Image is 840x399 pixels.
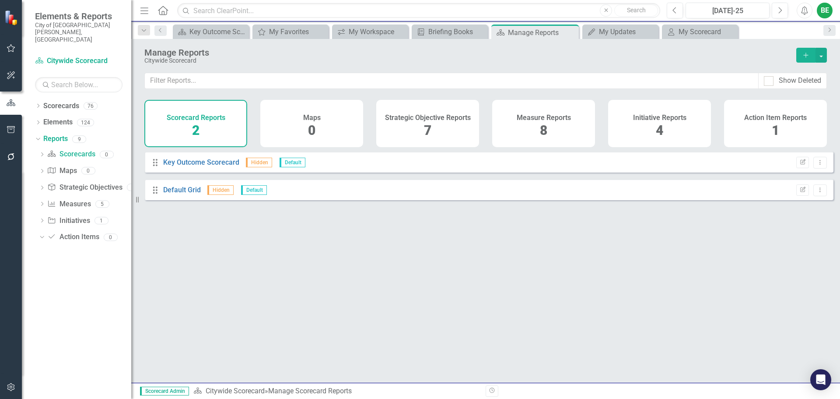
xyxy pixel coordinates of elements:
a: Maps [47,166,77,176]
div: 5 [95,200,109,208]
a: Key Outcome Scorecard [175,26,247,37]
span: 0 [308,123,315,138]
h4: Measure Reports [517,114,571,122]
button: BE [817,3,833,18]
div: My Favorites [269,26,326,37]
h4: Action Item Reports [744,114,807,122]
span: Scorecard Admin [140,387,189,395]
a: Key Outcome Scorecard [163,158,239,166]
div: 124 [77,119,94,126]
a: Elements [43,117,73,127]
div: Briefing Books [428,26,486,37]
a: Measures [47,199,91,209]
h4: Scorecard Reports [167,114,225,122]
a: Initiatives [47,216,90,226]
div: 0 [81,167,95,175]
span: Search [627,7,646,14]
a: Action Items [47,232,99,242]
span: Elements & Reports [35,11,122,21]
div: Key Outcome Scorecard [189,26,247,37]
a: Reports [43,134,68,144]
span: 4 [656,123,663,138]
div: My Scorecard [679,26,736,37]
div: [DATE]-25 [689,6,766,16]
div: My Updates [599,26,656,37]
a: My Workspace [334,26,406,37]
span: Default [241,185,267,195]
input: Filter Reports... [144,73,759,89]
h4: Initiative Reports [633,114,686,122]
div: 0 [100,151,114,158]
span: Hidden [246,158,272,167]
div: 0 [104,233,118,241]
div: 1 [94,217,108,224]
a: Citywide Scorecard [35,56,122,66]
div: Open Intercom Messenger [810,369,831,390]
button: Search [614,4,658,17]
button: [DATE]-25 [686,3,770,18]
span: 7 [424,123,431,138]
span: 2 [192,123,199,138]
a: Scorecards [47,149,95,159]
input: Search Below... [35,77,122,92]
a: My Updates [584,26,656,37]
img: ClearPoint Strategy [4,10,20,25]
div: » Manage Scorecard Reports [193,386,479,396]
div: My Workspace [349,26,406,37]
div: 9 [72,135,86,143]
input: Search ClearPoint... [177,3,660,18]
a: Citywide Scorecard [206,387,265,395]
a: My Scorecard [664,26,736,37]
span: 8 [540,123,547,138]
span: Default [280,158,305,167]
span: 1 [772,123,779,138]
a: Default Grid [163,186,201,194]
a: Briefing Books [414,26,486,37]
div: Show Deleted [779,76,821,86]
a: Strategic Objectives [47,183,122,193]
a: Scorecards [43,101,79,111]
small: City of [GEOGRAPHIC_DATA][PERSON_NAME], [GEOGRAPHIC_DATA] [35,21,122,43]
div: 76 [84,102,98,109]
div: Manage Reports [508,27,577,38]
div: 3 [127,184,141,191]
div: Citywide Scorecard [144,57,787,64]
a: My Favorites [255,26,326,37]
span: Hidden [207,185,234,195]
div: Manage Reports [144,48,787,57]
h4: Maps [303,114,321,122]
h4: Strategic Objective Reports [385,114,471,122]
